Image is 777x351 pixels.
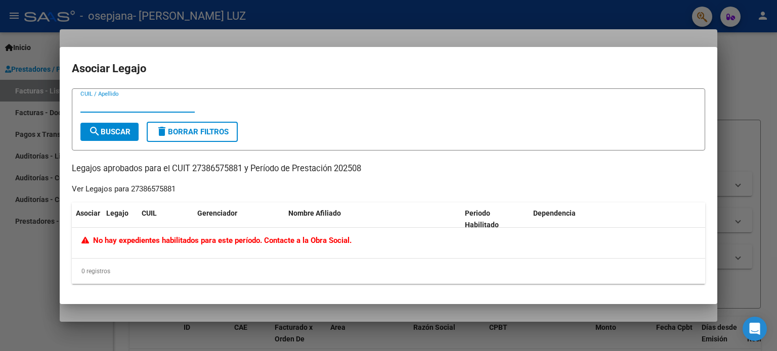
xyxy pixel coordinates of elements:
button: Borrar Filtros [147,122,238,142]
span: Buscar [89,127,131,136]
div: Ver Legajos para 27386575881 [72,183,176,195]
mat-icon: delete [156,125,168,137]
h2: Asociar Legajo [72,59,705,78]
datatable-header-cell: Periodo Habilitado [461,203,529,236]
p: Legajos aprobados para el CUIT 27386575881 y Período de Prestación 202508 [72,163,705,175]
datatable-header-cell: CUIL [138,203,193,236]
button: Buscar [80,123,139,141]
span: Periodo Habilitado [465,209,499,229]
datatable-header-cell: Dependencia [529,203,706,236]
span: Asociar [76,209,100,217]
span: Borrar Filtros [156,127,229,136]
span: Gerenciador [197,209,237,217]
div: Open Intercom Messenger [743,317,767,341]
datatable-header-cell: Nombre Afiliado [284,203,461,236]
datatable-header-cell: Asociar [72,203,102,236]
span: Dependencia [533,209,576,217]
datatable-header-cell: Legajo [102,203,138,236]
span: No hay expedientes habilitados para este período. Contacte a la Obra Social. [81,236,352,245]
datatable-header-cell: Gerenciador [193,203,284,236]
mat-icon: search [89,125,101,137]
span: Nombre Afiliado [288,209,341,217]
div: 0 registros [72,259,705,284]
span: CUIL [142,209,157,217]
span: Legajo [106,209,128,217]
